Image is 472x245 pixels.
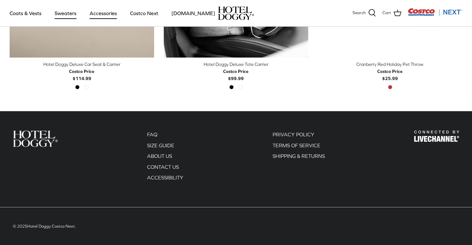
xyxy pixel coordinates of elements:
[147,175,183,180] a: ACCESSIBILITY
[273,142,320,148] a: TERMS OF SERVICE
[27,224,75,229] a: Hotel Doggy Costco Next
[166,2,221,24] a: [DOMAIN_NAME]
[147,132,157,137] a: FAQ
[408,12,462,17] a: Visit Costco Next
[318,61,462,68] div: Cranberry Red Holiday Pet Throw
[69,68,94,81] b: $114.99
[318,61,462,82] a: Cranberry Red Holiday Pet Throw Costco Price$25.99
[10,61,154,68] div: Hotel Doggy Deluxe Car Seat & Carrier
[218,6,254,20] a: hoteldoggy.com hoteldoggycom
[141,131,190,185] div: Secondary navigation
[353,10,366,16] span: Search
[49,2,82,24] a: Sweaters
[414,131,459,142] img: Hotel Doggy Costco Next
[408,8,462,16] img: Costco Next
[147,164,179,170] a: CONTACT US
[69,68,94,75] div: Costco Price
[147,142,174,148] a: SIZE GUIDE
[147,153,172,159] a: ABOUT US
[84,2,123,24] a: Accessories
[4,2,47,24] a: Coats & Vests
[223,68,249,81] b: $99.99
[10,61,154,82] a: Hotel Doggy Deluxe Car Seat & Carrier Costco Price$114.99
[353,9,376,17] a: Search
[164,61,308,68] div: Hotel Doggy Deluxe Tote Carrier
[13,224,76,229] span: © 2025 .
[13,131,58,147] img: Hotel Doggy Costco Next
[273,132,314,137] a: PRIVACY POLICY
[266,131,331,185] div: Secondary navigation
[382,9,401,17] a: Cart
[223,68,249,75] div: Costco Price
[377,68,403,81] b: $25.99
[164,61,308,82] a: Hotel Doggy Deluxe Tote Carrier Costco Price$99.99
[377,68,403,75] div: Costco Price
[218,6,254,20] img: hoteldoggycom
[273,153,325,159] a: SHIPPING & RETURNS
[382,10,391,16] span: Cart
[124,2,164,24] a: Costco Next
